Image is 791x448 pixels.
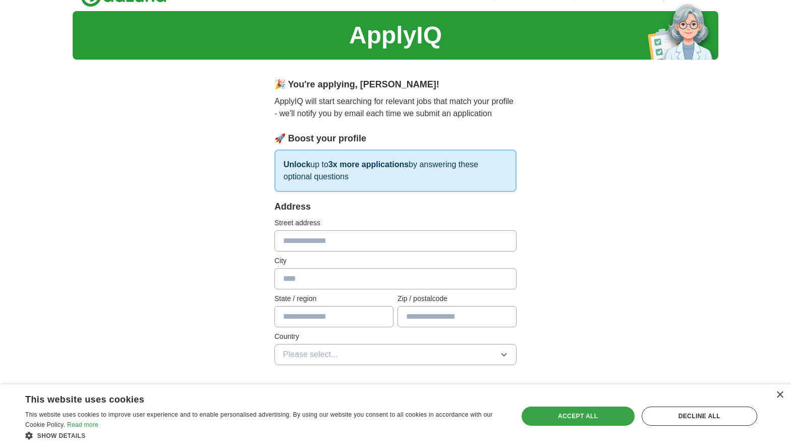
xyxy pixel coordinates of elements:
[274,95,517,120] p: ApplyIQ will start searching for relevant jobs that match your profile - we'll notify you by emai...
[274,218,517,228] label: Street address
[274,293,393,304] label: State / region
[349,17,442,54] h1: ApplyIQ
[25,430,503,440] div: Show details
[37,432,86,439] span: Show details
[274,200,517,214] div: Address
[284,160,310,169] strong: Unlock
[274,331,517,342] label: Country
[25,390,478,406] div: This website uses cookies
[274,256,517,266] label: City
[283,349,338,361] span: Please select...
[274,78,517,91] div: 🎉 You're applying , [PERSON_NAME] !
[274,344,517,365] button: Please select...
[776,391,783,399] div: Close
[274,132,517,145] div: 🚀 Boost your profile
[522,407,635,426] div: Accept all
[398,293,517,304] label: Zip / postalcode
[274,150,517,192] p: up to by answering these optional questions
[328,160,409,169] strong: 3x more applications
[642,407,757,426] div: Decline all
[25,411,493,428] span: This website uses cookies to improve user experience and to enable personalised advertising. By u...
[67,421,98,428] a: Read more, opens a new window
